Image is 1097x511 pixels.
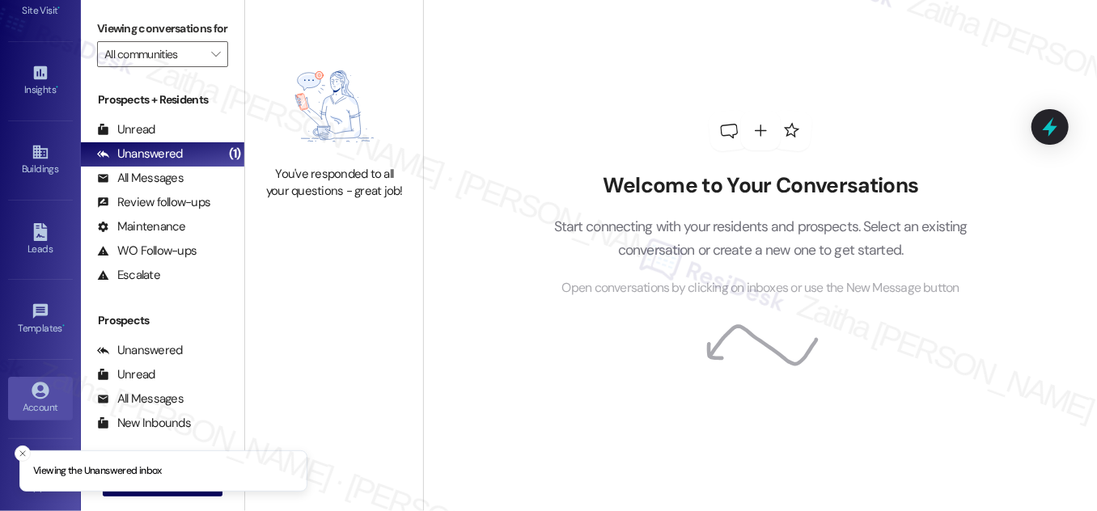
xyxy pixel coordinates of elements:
p: Viewing the Unanswered inbox [33,464,162,479]
div: WO Follow-ups [97,243,197,260]
span: • [56,82,58,93]
a: Account [8,377,73,420]
i:  [211,48,220,61]
label: Viewing conversations for [97,16,228,41]
img: empty-state [266,55,403,157]
div: Review follow-ups [97,194,210,211]
div: Unanswered [97,146,183,163]
a: Templates • [8,298,73,341]
button: Close toast [15,446,31,462]
a: Support [8,456,73,500]
div: Unread [97,121,155,138]
div: Prospects + Residents [81,91,244,108]
div: All Messages [97,391,184,408]
span: • [62,320,65,332]
div: Escalate [97,267,160,284]
div: Maintenance [97,218,186,235]
div: Prospects [81,312,244,329]
div: New Inbounds [97,415,191,432]
div: Unread [97,366,155,383]
a: Leads [8,218,73,262]
h2: Welcome to Your Conversations [529,173,992,199]
div: Unanswered [97,342,183,359]
a: Buildings [8,138,73,182]
div: You've responded to all your questions - great job! [263,166,405,201]
a: Insights • [8,59,73,103]
span: • [58,2,61,14]
input: All communities [104,41,202,67]
div: (1) [225,141,245,167]
div: All Messages [97,170,184,187]
span: Open conversations by clicking on inboxes or use the New Message button [562,278,959,298]
p: Start connecting with your residents and prospects. Select an existing conversation or create a n... [529,215,992,261]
